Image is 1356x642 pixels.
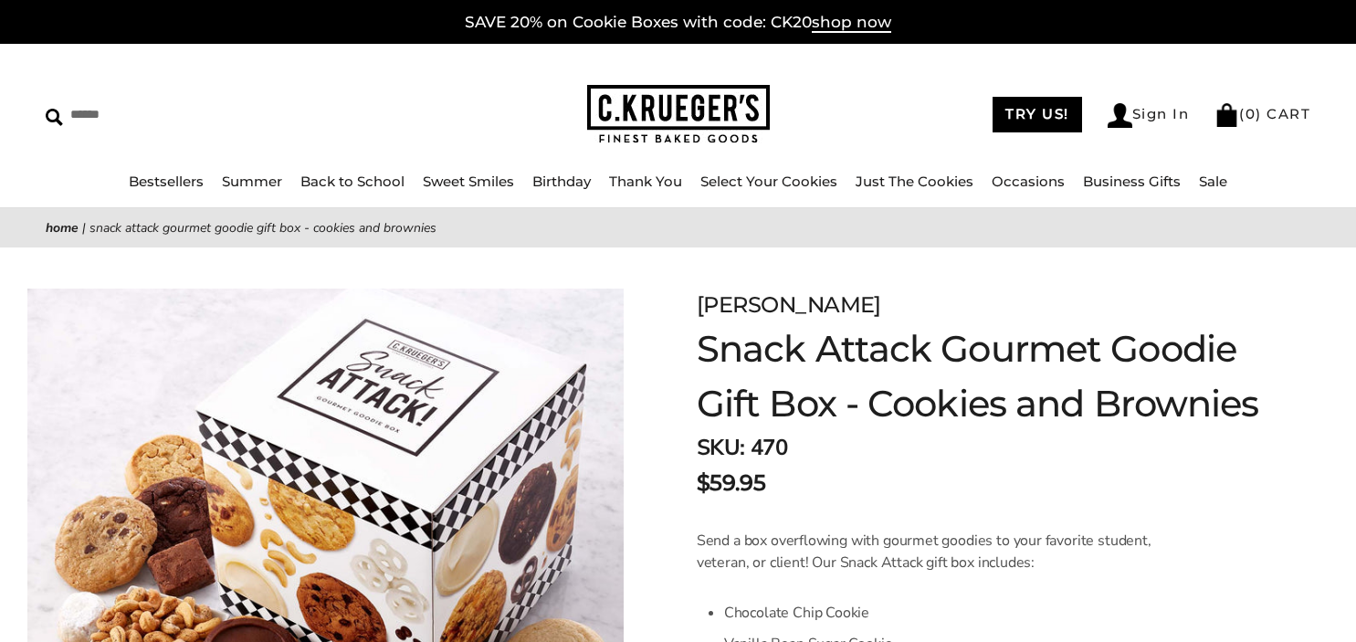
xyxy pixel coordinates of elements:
a: Occasions [992,173,1065,190]
a: Sign In [1108,103,1190,128]
span: | [82,219,86,237]
p: Send a box overflowing with gourmet goodies to your favorite student, veteran, or client! Our Sna... [697,530,1196,574]
a: Sweet Smiles [423,173,514,190]
a: Select Your Cookies [700,173,837,190]
a: Thank You [609,173,682,190]
a: Just The Cookies [856,173,973,190]
a: Business Gifts [1083,173,1181,190]
a: Home [46,219,79,237]
span: $59.95 [697,467,765,500]
li: Chocolate Chip Cookie [724,597,1196,628]
a: (0) CART [1214,105,1310,122]
img: Bag [1214,103,1239,127]
span: 0 [1246,105,1256,122]
a: Bestsellers [129,173,204,190]
img: C.KRUEGER'S [587,85,770,144]
span: 470 [751,433,788,462]
a: Back to School [300,173,405,190]
span: Snack Attack Gourmet Goodie Gift Box - Cookies and Brownies [89,219,436,237]
a: TRY US! [993,97,1082,132]
img: Account [1108,103,1132,128]
a: Summer [222,173,282,190]
input: Search [46,100,344,129]
span: shop now [812,13,891,33]
div: [PERSON_NAME] [697,289,1265,321]
a: Birthday [532,173,591,190]
nav: breadcrumbs [46,217,1310,238]
h1: Snack Attack Gourmet Goodie Gift Box - Cookies and Brownies [697,321,1265,431]
img: Search [46,109,63,126]
a: SAVE 20% on Cookie Boxes with code: CK20shop now [465,13,891,33]
a: Sale [1199,173,1227,190]
strong: SKU: [697,433,745,462]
